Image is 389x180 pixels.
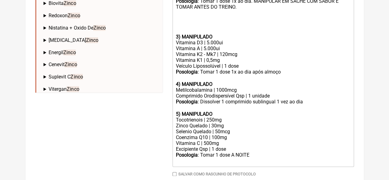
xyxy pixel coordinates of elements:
[64,0,76,6] span: Zinco
[49,74,83,80] span: Suplevit C
[176,111,212,117] strong: 5) MANIPULADO
[44,0,158,6] summary: BiovitaZinco
[176,152,350,164] div: : Tomar 1 dose A NOITE ㅤ
[44,86,158,92] summary: ViterganZinco
[44,13,158,18] summary: RedoxonZinco
[176,123,350,129] div: Zinco Quelado | 30mg
[49,25,105,31] span: Nistatina + Oxido De
[176,69,350,81] div: : Tomar 1 dose 1x ao dia após almoço ㅤ
[49,37,98,43] span: [MEDICAL_DATA]
[68,13,80,18] span: Zinco
[176,63,350,69] div: Veículo Lipossolúvel | 1 dose
[176,46,350,51] div: Vitamina A | 5.000ui
[44,74,158,80] summary: Suplevit CZinco
[49,50,76,55] span: Energil
[70,74,83,80] span: Zinco
[67,86,79,92] span: Zinco
[176,140,350,146] div: Vitamina C | 500mg
[49,0,76,6] span: Biovita
[176,93,350,99] div: Comprimido Orodispersível Qsp | 1 unidade
[49,13,80,18] span: Redoxon
[176,134,350,140] div: Coenzima Q10 | 100mg
[176,40,350,46] div: Vitamina D3 | 5.000ui
[176,57,350,63] div: Vitamina K1 | 0,5mg
[44,37,158,43] summary: [MEDICAL_DATA]Zinco
[44,25,158,31] summary: Nistatina + Oxido DeZinco
[63,50,76,55] span: Zinco
[49,86,79,92] span: Vitergan
[49,62,77,67] span: Cenevit
[44,62,158,67] summary: CenevitZinco
[44,50,158,55] summary: EnergilZinco
[176,129,350,134] div: Selenio Quelado | 50mcg
[86,37,98,43] span: Zinco
[178,172,256,176] label: Salvar como rascunho de Protocolo
[176,152,197,158] strong: Posologia
[176,146,350,152] div: Excipiente Qsp | 1 dose
[176,87,350,93] div: Metilcobalamina | 1000mcg
[65,62,77,67] span: Zinco
[176,99,197,105] strong: Posologia
[176,34,212,40] strong: 3) MANIPULADO
[176,69,197,75] strong: Posologia
[176,99,350,111] div: : Dissolver 1 comprimido sublingual 1 vez ao dia ㅤ
[176,51,350,57] div: Vitamina K2 - Mk7 | 120mcg
[176,81,212,87] strong: 4) MANIPULADO
[176,117,350,123] div: Tocotrienois | 250mg
[93,25,105,31] span: Zinco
